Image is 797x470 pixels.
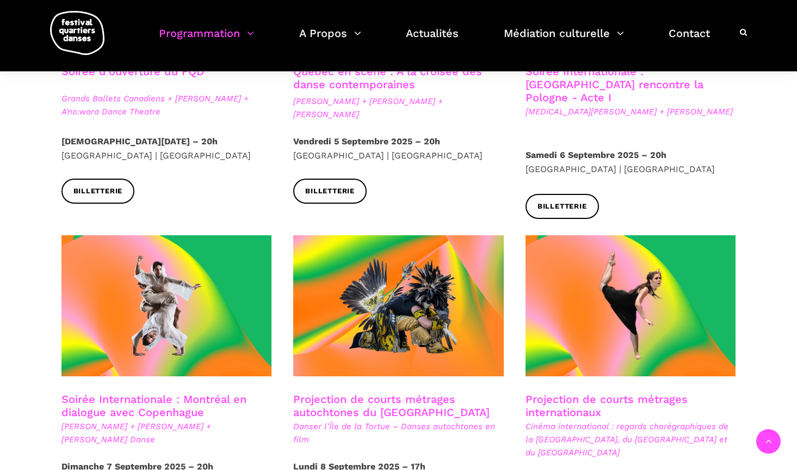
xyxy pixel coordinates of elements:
[61,179,135,203] a: Billetterie
[61,135,272,162] p: [GEOGRAPHIC_DATA] | [GEOGRAPHIC_DATA]
[526,105,736,118] span: [MEDICAL_DATA][PERSON_NAME] + [PERSON_NAME]
[61,393,246,419] a: Soirée Internationale : Montréal en dialogue avec Copenhague
[293,136,440,147] strong: Vendredi 5 Septembre 2025 – 20h
[526,420,736,459] span: Cinéma international : regards chorégraphiques de la [GEOGRAPHIC_DATA], du [GEOGRAPHIC_DATA] et d...
[526,393,736,420] h3: Projection de courts métrages internationaux
[526,150,666,160] strong: Samedi 6 Septembre 2025 – 20h
[61,92,272,118] span: Grands Ballets Canadiens + [PERSON_NAME] + A'no:wara Dance Theatre
[293,65,482,91] a: Québec en scène : À la croisée des danse contemporaines
[305,186,355,197] span: Billetterie
[299,24,361,56] a: A Propos
[293,95,504,121] span: [PERSON_NAME] + [PERSON_NAME] + [PERSON_NAME]
[526,148,736,176] p: [GEOGRAPHIC_DATA] | [GEOGRAPHIC_DATA]
[293,420,504,446] span: Danser l’Île de la Tortue – Danses autochtones en film
[50,11,104,55] img: logo-fqd-med
[61,65,204,78] a: Soirée d'ouverture du FQD
[504,24,624,56] a: Médiation culturelle
[406,24,459,56] a: Actualités
[526,65,703,104] a: Soirée Internationale : [GEOGRAPHIC_DATA] rencontre la Pologne - Acte I
[61,136,218,147] strong: [DEMOGRAPHIC_DATA][DATE] – 20h
[73,186,123,197] span: Billetterie
[526,194,599,218] a: Billetterie
[293,393,504,420] h3: Projection de courts métrages autochtones du [GEOGRAPHIC_DATA]
[159,24,254,56] a: Programmation
[293,179,367,203] a: Billetterie
[293,135,504,162] p: [GEOGRAPHIC_DATA] | [GEOGRAPHIC_DATA]
[537,201,587,212] span: Billetterie
[669,24,710,56] a: Contact
[61,420,272,446] span: [PERSON_NAME] + [PERSON_NAME] + [PERSON_NAME] Danse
